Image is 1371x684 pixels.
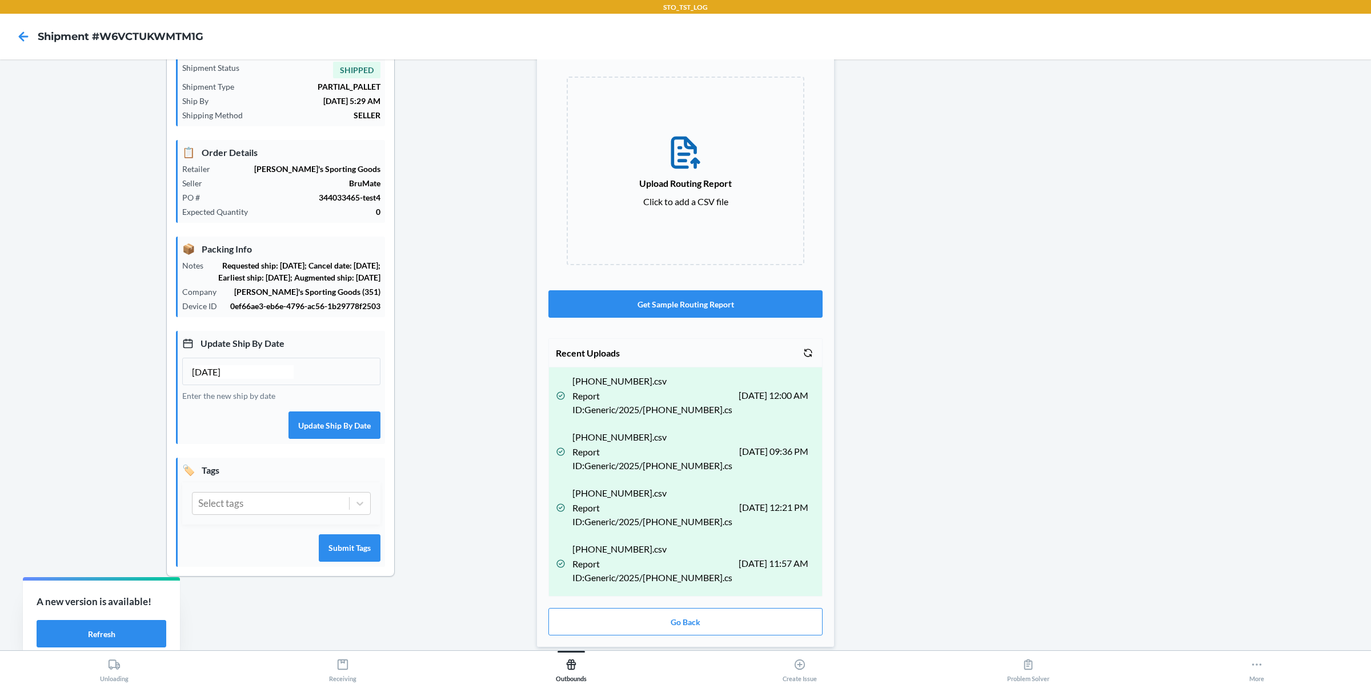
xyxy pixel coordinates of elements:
button: Create Issue [685,651,914,682]
p: Click to add a CSV file [643,195,728,209]
p: Shipping Method [182,109,252,121]
p: 344033465-test4 [209,191,380,203]
p: BruMate [211,177,380,189]
p: [DATE] 11:57 AM [739,557,808,570]
p: [DATE] 12:00 AM [739,389,808,402]
p: Report ID : Generic/2025/[PHONE_NUMBER].csv [572,501,732,529]
button: Receiving [228,651,457,682]
p: Seller [182,177,211,189]
p: Report ID : Generic/2025/[PHONE_NUMBER].csv [572,445,732,473]
p: Enter the new ship by date [182,390,380,402]
div: Create Issue [783,654,817,682]
p: Company [182,286,226,298]
p: Expected Quantity [182,206,257,218]
button: Submit Tags [319,534,380,562]
h4: Shipment #W6VCTUKWMTM1G [38,29,203,44]
div: Select tags [198,496,243,511]
p: [PHONE_NUMBER].csv [572,430,732,444]
p: [PHONE_NUMBER].csv [572,374,732,388]
p: [PHONE_NUMBER].csv [572,542,732,556]
p: Notes [182,259,213,271]
p: Report ID : Generic/2025/[PHONE_NUMBER].csv [572,557,732,585]
p: Retailer [182,163,219,175]
button: Refresh [37,620,166,647]
span: 📦 [182,241,195,257]
p: Packing Info [182,241,380,257]
p: Ship By [182,95,218,107]
span: 🏷️ [182,462,195,478]
p: Recent Uploads [556,346,620,360]
p: SELLER [252,109,380,121]
p: [PERSON_NAME]'s Sporting Goods (351) [226,286,380,298]
p: Requested ship: [DATE]; Cancel date: [DATE]; Earliest ship: [DATE]; Augmented ship: [DATE] [213,259,380,283]
p: Shipment Type [182,81,243,93]
button: Go Back [548,608,823,635]
span: 📋 [182,145,195,160]
p: Report ID : Generic/2025/[PHONE_NUMBER].csv [572,389,732,417]
span: SHIPPED [333,62,380,78]
p: Order Details [182,145,380,160]
div: Unloading [100,654,129,682]
p: [DATE] 09:36 PM [739,445,808,458]
button: Get Sample Routing Report [548,290,823,318]
p: Update Ship By Date [182,335,380,351]
div: Outbounds [556,654,587,682]
p: [PHONE_NUMBER].csv [572,486,732,500]
p: Shipment Status [182,62,248,74]
button: Outbounds [457,651,685,682]
p: [DATE] 5:29 AM [218,95,380,107]
p: Device ID [182,300,226,312]
p: STO_TST_LOG [663,2,708,13]
div: Problem Solver [1007,654,1049,682]
p: [DATE] 12:21 PM [739,501,808,514]
button: Refresh list [801,346,815,360]
p: Tags [182,462,380,478]
p: [PERSON_NAME]'s Sporting Goods [219,163,380,175]
input: MM/DD/YYYY [192,365,294,379]
p: Upload Routing Report [639,177,732,190]
p: PARTIAL_PALLET [243,81,380,93]
button: More [1142,651,1371,682]
p: 0 [257,206,380,218]
p: PO # [182,191,209,203]
p: A new version is available! [37,594,166,609]
button: Update Ship By Date [288,411,380,439]
p: 0ef66ae3-eb6e-4796-ac56-1b29778f2503 [226,300,380,312]
div: Receiving [329,654,356,682]
div: More [1249,654,1264,682]
button: Problem Solver [914,651,1142,682]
